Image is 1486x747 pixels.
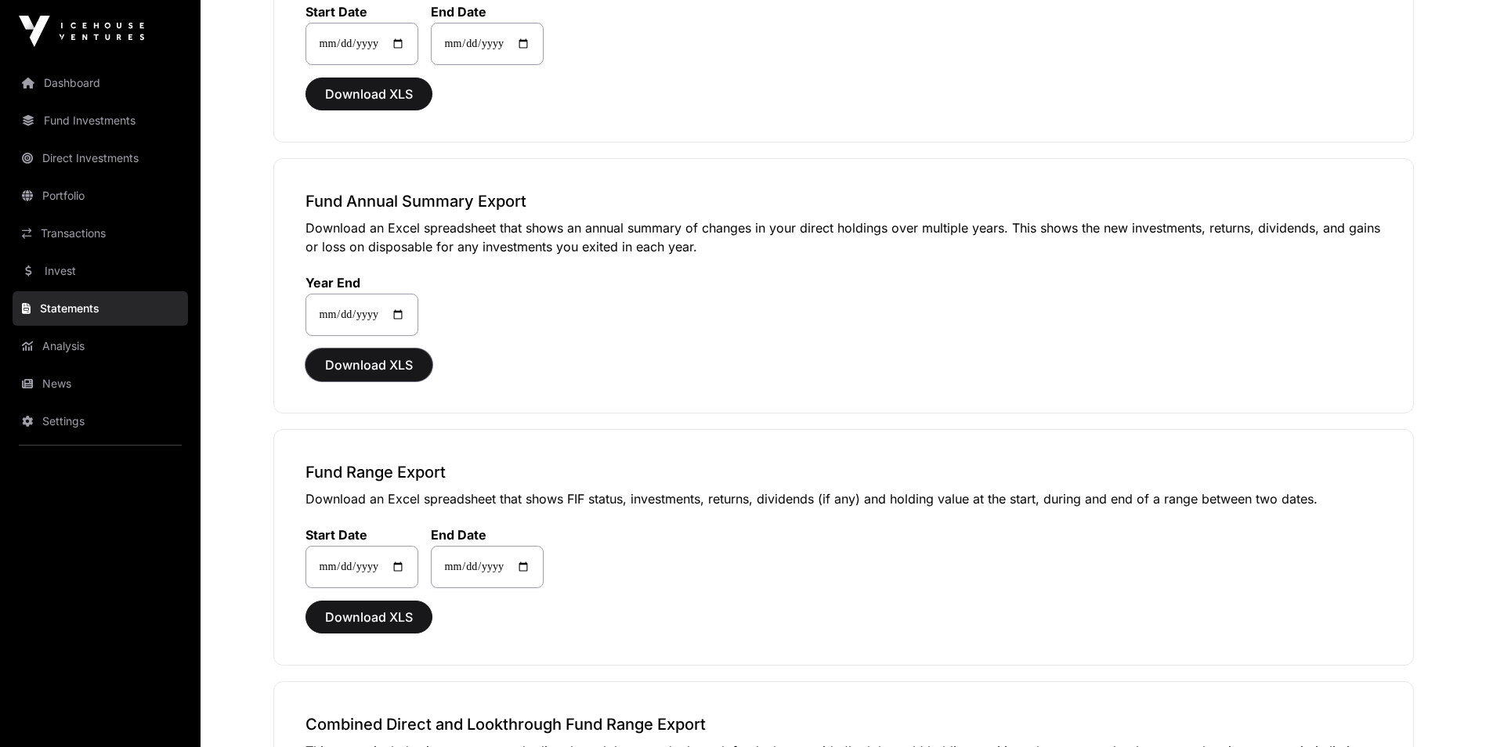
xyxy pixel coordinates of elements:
a: Statements [13,291,188,326]
label: Start Date [306,4,418,20]
span: Download XLS [325,85,413,103]
a: Settings [13,404,188,438]
label: Year End [306,275,418,290]
a: Fund Investments [13,103,188,138]
img: Icehouse Ventures Logo [19,16,144,47]
a: News [13,366,188,401]
label: End Date [431,527,544,543]
a: Analysis [13,329,188,363]
a: Dashboard [13,66,188,100]
button: Download XLS [306,601,432,633]
h3: Combined Direct and Lookthrough Fund Range Export [306,713,1382,735]
iframe: Chat Widget [1408,672,1486,747]
label: End Date [431,4,544,20]
a: Invest [13,254,188,288]
a: Direct Investments [13,141,188,175]
a: Portfolio [13,179,188,213]
label: Start Date [306,527,418,543]
span: Download XLS [325,608,413,626]
a: Transactions [13,216,188,251]
button: Download XLS [306,78,432,110]
span: Download XLS [325,355,413,374]
p: Download an Excel spreadsheet that shows FIF status, investments, returns, dividends (if any) and... [306,489,1382,508]
button: Download XLS [306,348,432,381]
p: Download an Excel spreadsheet that shows an annual summary of changes in your direct holdings ove... [306,218,1382,256]
h3: Fund Range Export [306,461,1382,483]
h3: Fund Annual Summary Export [306,190,1382,212]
